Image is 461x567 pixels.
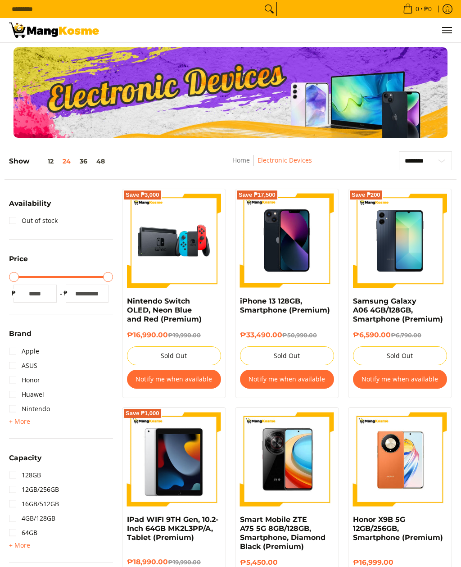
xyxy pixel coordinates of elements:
[9,482,59,497] a: 12GB/256GB
[240,346,334,365] button: Sold Out
[9,526,37,540] a: 64GB
[353,558,447,567] h6: ₱16,999.00
[9,373,40,387] a: Honor
[240,297,330,314] a: iPhone 13 128GB, Smartphone (Premium)
[9,330,32,337] span: Brand
[30,158,58,165] button: 12
[168,331,201,339] del: ₱19,990.00
[61,289,70,298] span: ₱
[239,192,276,198] span: Save ₱17,500
[9,454,41,468] summary: Open
[282,331,317,339] del: ₱50,990.00
[9,255,28,263] span: Price
[127,412,221,506] img: IPad WIFI 9TH Gen, 10.2-Inch 64GB MK2L3PP/A, Tablet (Premium)
[353,194,447,288] img: samsung-a06-smartphone-full-view-mang-kosme
[240,412,334,506] img: zte-a75-5g-smartphone-available-at-mang-kosme
[126,192,159,198] span: Save ₱3,000
[9,23,99,38] img: Electronic Devices - Premium Brands with Warehouse Prices l Mang Kosme
[186,155,358,175] nav: Breadcrumbs
[108,18,452,42] ul: Customer Navigation
[126,411,159,416] span: Save ₱1,000
[353,331,447,340] h6: ₱6,590.00
[9,542,30,549] span: + More
[9,416,30,427] summary: Open
[168,558,201,566] del: ₱19,990.00
[9,387,44,402] a: Huawei
[353,346,447,365] button: Sold Out
[240,331,334,340] h6: ₱33,490.00
[240,194,334,288] img: iPhone 13 128GB, Smartphone (Premium)
[353,412,447,506] img: Honor X9B 5G 12GB/256GB, Smartphone (Premium)
[75,158,92,165] button: 36
[127,515,218,542] a: IPad WIFI 9TH Gen, 10.2-Inch 64GB MK2L3PP/A, Tablet (Premium)
[400,4,434,14] span: •
[353,370,447,389] button: Notify me when available
[9,358,37,373] a: ASUS
[352,192,380,198] span: Save ₱200
[441,18,452,42] button: Menu
[9,511,55,526] a: 4GB/128GB
[258,156,312,164] a: Electronic Devices
[240,558,334,567] h6: ₱5,450.00
[9,289,18,298] span: ₱
[391,331,421,339] del: ₱6,790.00
[240,370,334,389] button: Notify me when available
[9,468,41,482] a: 128GB
[9,213,58,228] a: Out of stock
[127,297,202,323] a: Nintendo Switch OLED, Neon Blue and Red (Premium)
[92,158,109,165] button: 48
[353,297,443,323] a: Samsung Galaxy A06 4GB/128GB, Smartphone (Premium)
[127,346,221,365] button: Sold Out
[58,158,75,165] button: 24
[127,194,221,288] img: nintendo-switch-with-joystick-and-dock-full-view-mang-kosme
[9,418,30,425] span: + More
[127,558,221,567] h6: ₱18,990.00
[232,156,250,164] a: Home
[414,6,420,12] span: 0
[353,515,443,542] a: Honor X9B 5G 12GB/256GB, Smartphone (Premium)
[9,497,59,511] a: 16GB/512GB
[9,344,39,358] a: Apple
[423,6,433,12] span: ₱0
[9,255,28,269] summary: Open
[9,402,50,416] a: Nintendo
[9,200,51,214] summary: Open
[9,157,109,165] h5: Show
[9,540,30,551] summary: Open
[127,331,221,340] h6: ₱16,990.00
[240,515,325,551] a: Smart Mobile ZTE A75 5G 8GB/128GB, Smartphone, Diamond Black (Premium)
[262,2,276,16] button: Search
[9,454,41,462] span: Capacity
[9,200,51,207] span: Availability
[127,370,221,389] button: Notify me when available
[9,330,32,344] summary: Open
[108,18,452,42] nav: Main Menu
